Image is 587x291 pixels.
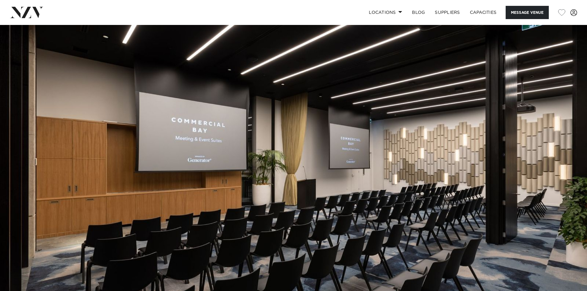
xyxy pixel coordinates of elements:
[407,6,430,19] a: BLOG
[10,7,43,18] img: nzv-logo.png
[465,6,502,19] a: Capacities
[430,6,465,19] a: SUPPLIERS
[506,6,549,19] button: Message Venue
[364,6,407,19] a: Locations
